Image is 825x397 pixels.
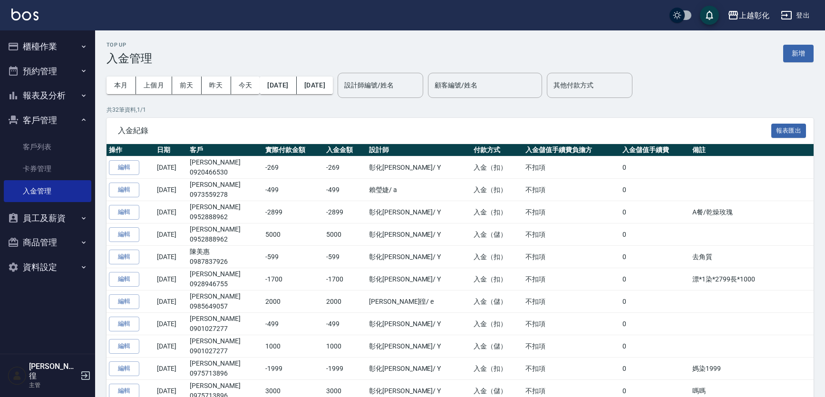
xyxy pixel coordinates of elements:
[202,77,231,94] button: 昨天
[4,34,91,59] button: 櫃檯作業
[155,156,187,179] td: [DATE]
[187,313,263,335] td: [PERSON_NAME]
[155,179,187,201] td: [DATE]
[523,223,620,246] td: 不扣項
[187,201,263,223] td: [PERSON_NAME]
[324,223,367,246] td: 5000
[324,268,367,290] td: -1700
[109,250,139,264] button: 編輯
[263,290,324,313] td: 2000
[700,6,719,25] button: save
[190,212,261,222] p: 0952888962
[190,234,261,244] p: 0952888962
[783,48,814,58] a: 新增
[367,156,471,179] td: 彰化[PERSON_NAME] / Y
[187,358,263,380] td: [PERSON_NAME]
[109,339,139,354] button: 編輯
[190,190,261,200] p: 0973559278
[107,77,136,94] button: 本月
[620,223,690,246] td: 0
[155,223,187,246] td: [DATE]
[107,106,814,114] p: 共 32 筆資料, 1 / 1
[471,268,523,290] td: 入金（扣）
[324,358,367,380] td: -1999
[471,358,523,380] td: 入金（扣）
[190,368,261,378] p: 0975713896
[29,362,78,381] h5: [PERSON_NAME]徨
[324,144,367,156] th: 入金金額
[260,77,296,94] button: [DATE]
[620,335,690,358] td: 0
[109,361,139,376] button: 編輯
[523,268,620,290] td: 不扣項
[620,156,690,179] td: 0
[523,201,620,223] td: 不扣項
[190,279,261,289] p: 0928946755
[136,77,172,94] button: 上個月
[777,7,814,24] button: 登出
[155,246,187,268] td: [DATE]
[187,290,263,313] td: [PERSON_NAME]
[109,183,139,197] button: 編輯
[783,45,814,62] button: 新增
[263,313,324,335] td: -499
[231,77,260,94] button: 今天
[620,179,690,201] td: 0
[620,246,690,268] td: 0
[187,246,263,268] td: 陳美惠
[4,180,91,202] a: 入金管理
[8,366,27,385] img: Person
[190,257,261,267] p: 0987837926
[620,268,690,290] td: 0
[109,160,139,175] button: 編輯
[190,346,261,356] p: 0901027277
[4,158,91,180] a: 卡券管理
[324,313,367,335] td: -499
[523,313,620,335] td: 不扣項
[324,179,367,201] td: -499
[263,358,324,380] td: -1999
[367,290,471,313] td: [PERSON_NAME]徨 / e
[471,290,523,313] td: 入金（儲）
[4,59,91,84] button: 預約管理
[690,144,814,156] th: 備註
[263,335,324,358] td: 1000
[324,246,367,268] td: -599
[367,268,471,290] td: 彰化[PERSON_NAME] / Y
[367,223,471,246] td: 彰化[PERSON_NAME] / Y
[523,335,620,358] td: 不扣項
[4,108,91,133] button: 客戶管理
[367,144,471,156] th: 設計師
[523,144,620,156] th: 入金儲值手續費負擔方
[187,223,263,246] td: [PERSON_NAME]
[620,290,690,313] td: 0
[523,290,620,313] td: 不扣項
[155,290,187,313] td: [DATE]
[109,227,139,242] button: 編輯
[771,126,806,135] a: 報表匯出
[4,206,91,231] button: 員工及薪資
[155,335,187,358] td: [DATE]
[620,144,690,156] th: 入金儲值手續費
[690,201,814,223] td: A餐/乾燥玫瑰
[263,201,324,223] td: -2899
[620,201,690,223] td: 0
[471,144,523,156] th: 付款方式
[367,201,471,223] td: 彰化[PERSON_NAME] / Y
[187,179,263,201] td: [PERSON_NAME]
[471,179,523,201] td: 入金（扣）
[118,126,771,136] span: 入金紀錄
[109,294,139,309] button: 編輯
[690,268,814,290] td: 漂*1染*2799長*1000
[690,246,814,268] td: 去角質
[109,317,139,331] button: 編輯
[771,124,806,138] button: 報表匯出
[190,324,261,334] p: 0901027277
[29,381,78,389] p: 主管
[263,179,324,201] td: -499
[172,77,202,94] button: 前天
[4,83,91,108] button: 報表及分析
[155,358,187,380] td: [DATE]
[155,268,187,290] td: [DATE]
[4,255,91,280] button: 資料設定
